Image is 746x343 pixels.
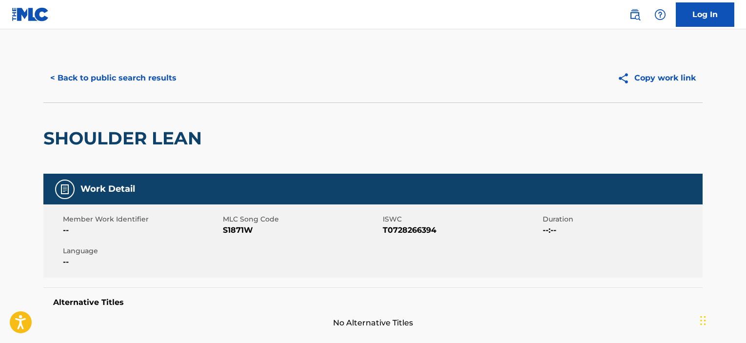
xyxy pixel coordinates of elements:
img: help [654,9,666,20]
span: -- [63,224,220,236]
h2: SHOULDER LEAN [43,127,207,149]
div: Help [650,5,670,24]
span: MLC Song Code [223,214,380,224]
span: No Alternative Titles [43,317,703,329]
span: Language [63,246,220,256]
button: Copy work link [610,66,703,90]
div: Drag [700,306,706,335]
span: --:-- [543,224,700,236]
iframe: Chat Widget [697,296,746,343]
span: Duration [543,214,700,224]
img: Copy work link [617,72,634,84]
img: Work Detail [59,183,71,195]
span: T0728266394 [383,224,540,236]
a: Log In [676,2,734,27]
img: search [629,9,641,20]
h5: Work Detail [80,183,135,195]
span: -- [63,256,220,268]
img: MLC Logo [12,7,49,21]
span: ISWC [383,214,540,224]
button: < Back to public search results [43,66,183,90]
a: Public Search [625,5,645,24]
span: Member Work Identifier [63,214,220,224]
span: S1871W [223,224,380,236]
h5: Alternative Titles [53,298,693,307]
